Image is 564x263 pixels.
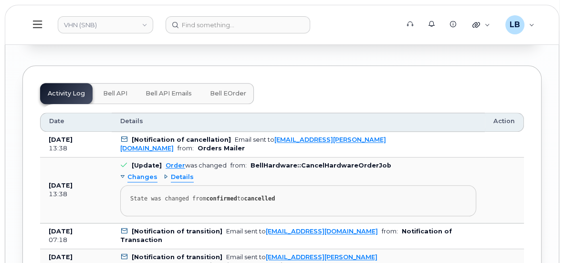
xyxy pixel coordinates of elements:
div: 13:38 [49,190,103,199]
b: [DATE] [49,228,73,235]
span: from: [230,162,247,169]
span: Details [171,173,194,182]
div: 13:38 [49,144,103,153]
b: [Notification of transition] [132,253,222,261]
div: was changed [166,162,227,169]
b: [Notification of cancellation] [132,136,231,143]
a: VHN (SNB) [58,16,153,33]
a: Order [166,162,185,169]
b: [DATE] [49,136,73,143]
strong: cancelled [244,195,275,202]
div: Email sent to [226,228,378,235]
div: State was changed from to [130,195,466,202]
strong: confirmed [206,195,237,202]
div: LeBlanc, Ben (SNB) [499,15,541,34]
div: Quicklinks [466,15,497,34]
b: [Update] [132,162,162,169]
b: [Notification of transition] [132,228,222,235]
span: Date [49,117,64,126]
th: Action [485,113,524,132]
span: Changes [127,173,157,182]
span: LB [510,19,520,31]
span: Bell API [103,90,127,97]
div: 07:18 [49,236,103,244]
span: Details [120,117,143,126]
span: Bell eOrder [210,90,246,97]
span: Bell API Emails [146,90,192,97]
input: Find something... [166,16,310,33]
a: [EMAIL_ADDRESS][DOMAIN_NAME] [266,228,378,235]
div: Email sent to [120,136,386,152]
b: [DATE] [49,182,73,189]
span: from: [382,228,398,235]
b: [DATE] [49,253,73,261]
span: from: [178,145,194,152]
b: Orders Mailer [198,145,245,152]
b: BellHardware::CancelHardwareOrderJob [251,162,391,169]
